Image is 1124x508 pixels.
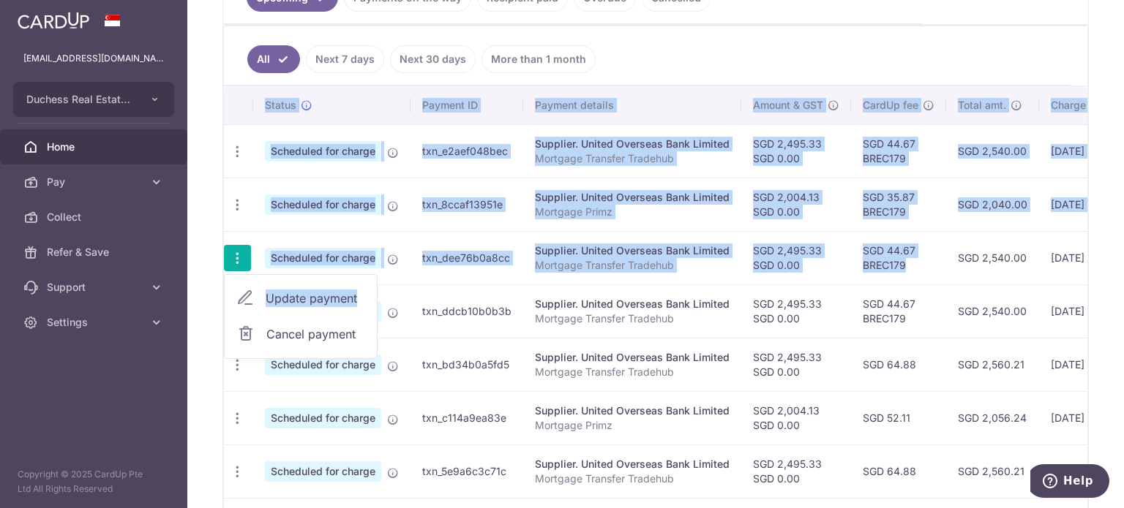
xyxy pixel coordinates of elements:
div: Supplier. United Overseas Bank Limited [535,243,730,258]
span: Support [47,280,143,295]
span: Status [265,98,296,113]
span: Scheduled for charge [265,141,381,162]
td: SGD 2,004.13 SGD 0.00 [741,391,851,444]
span: Home [47,140,143,154]
td: txn_ddcb10b0b3b [411,284,523,338]
td: SGD 2,560.21 [946,444,1039,498]
a: More than 1 month [482,45,596,73]
span: Pay [47,175,143,189]
td: txn_c114a9ea83e [411,391,523,444]
a: Next 30 days [390,45,476,73]
td: SGD 44.67 BREC179 [851,231,946,284]
span: Total amt. [958,98,1006,113]
td: SGD 44.67 BREC179 [851,284,946,338]
span: Scheduled for charge [265,194,381,215]
span: Charge date [1051,98,1111,113]
div: Supplier. United Overseas Bank Limited [535,457,730,471]
div: Supplier. United Overseas Bank Limited [535,403,730,418]
div: Supplier. United Overseas Bank Limited [535,137,730,151]
a: All [247,45,300,73]
td: SGD 64.88 [851,444,946,498]
p: Mortgage Transfer Tradehub [535,365,730,379]
span: Duchess Real Estate Investment Pte Ltd [26,92,135,107]
td: SGD 2,540.00 [946,124,1039,178]
div: Supplier. United Overseas Bank Limited [535,297,730,311]
span: Scheduled for charge [265,248,381,268]
span: Scheduled for charge [265,461,381,482]
p: Mortgage Transfer Tradehub [535,471,730,486]
span: Collect [47,210,143,224]
iframe: Opens a widget where you can find more information [1030,464,1109,501]
td: SGD 2,540.00 [946,284,1039,338]
td: SGD 2,495.33 SGD 0.00 [741,124,851,178]
td: SGD 2,495.33 SGD 0.00 [741,231,851,284]
th: Payment ID [411,86,523,124]
button: Duchess Real Estate Investment Pte Ltd [13,82,174,117]
td: txn_dee76b0a8cc [411,231,523,284]
span: Scheduled for charge [265,355,381,375]
td: SGD 44.67 BREC179 [851,124,946,178]
td: SGD 2,495.33 SGD 0.00 [741,338,851,391]
td: SGD 2,560.21 [946,338,1039,391]
p: Mortgage Primz [535,418,730,433]
div: Supplier. United Overseas Bank Limited [535,350,730,365]
span: Scheduled for charge [265,408,381,428]
td: txn_8ccaf13951e [411,178,523,231]
span: Settings [47,315,143,330]
p: Mortgage Primz [535,205,730,219]
img: CardUp [18,12,89,29]
div: Supplier. United Overseas Bank Limited [535,190,730,205]
p: Mortgage Transfer Tradehub [535,151,730,166]
td: SGD 2,056.24 [946,391,1039,444]
td: SGD 52.11 [851,391,946,444]
td: SGD 2,540.00 [946,231,1039,284]
a: Next 7 days [306,45,384,73]
td: SGD 64.88 [851,338,946,391]
td: SGD 2,004.13 SGD 0.00 [741,178,851,231]
td: SGD 2,040.00 [946,178,1039,231]
td: SGD 2,495.33 SGD 0.00 [741,284,851,338]
td: SGD 35.87 BREC179 [851,178,946,231]
p: [EMAIL_ADDRESS][DOMAIN_NAME] [23,51,164,66]
span: CardUp fee [863,98,918,113]
th: Payment details [523,86,741,124]
span: Refer & Save [47,245,143,259]
p: Mortgage Transfer Tradehub [535,311,730,326]
td: SGD 2,495.33 SGD 0.00 [741,444,851,498]
td: txn_bd34b0a5fd5 [411,338,523,391]
p: Mortgage Transfer Tradehub [535,258,730,273]
span: Amount & GST [753,98,823,113]
td: txn_e2aef048bec [411,124,523,178]
td: txn_5e9a6c3c71c [411,444,523,498]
